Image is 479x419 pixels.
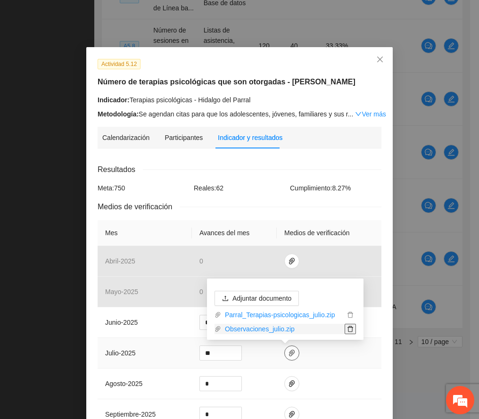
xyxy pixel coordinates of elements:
span: agosto - 2025 [105,380,142,387]
a: Expand [355,110,386,118]
th: Medios de verificación [277,220,381,246]
span: delete [345,312,355,318]
span: 0 [199,288,203,296]
div: Chatee con nosotros ahora [49,48,158,60]
button: paper-clip [284,376,299,391]
div: Cumplimiento: 8.27 % [288,183,384,193]
span: julio - 2025 [105,349,136,357]
th: Mes [98,220,192,246]
span: septiembre - 2025 [105,411,156,418]
th: Avances del mes [192,220,277,246]
span: Actividad 5.12 [98,59,140,69]
button: uploadAdjuntar documento [215,291,299,306]
button: delete [345,324,356,334]
span: mayo - 2025 [105,288,138,296]
div: Calendarización [102,132,149,143]
strong: Metodología: [98,110,139,118]
div: Terapias psicológicas - Hidalgo del Parral [98,95,381,105]
span: paper-clip [215,326,221,332]
div: Se agendan citas para que los adolescentes, jóvenes, familiares y sus r [98,109,381,119]
div: Meta: 750 [95,183,191,193]
span: uploadAdjuntar documento [215,295,299,302]
button: paper-clip [284,345,299,361]
span: ... [348,110,354,118]
strong: Indicador: [98,96,130,104]
div: Indicador y resultados [218,132,282,143]
span: Estamos en línea. [55,126,130,221]
span: paper-clip [215,312,221,318]
button: paper-clip [284,254,299,269]
span: paper-clip [285,411,299,418]
span: 0 [199,257,203,265]
a: Parral_Terapias-psicologicas_julio.zip [221,310,345,320]
button: delete [345,310,356,320]
div: Minimizar ventana de chat en vivo [155,5,177,27]
span: upload [222,295,229,303]
span: paper-clip [285,349,299,357]
span: down [355,111,362,117]
span: delete [345,326,355,332]
span: Adjuntar documento [232,293,291,304]
span: close [376,56,384,63]
span: paper-clip [285,257,299,265]
span: junio - 2025 [105,319,138,326]
a: Observaciones_julio.zip [221,324,345,334]
h5: Número de terapias psicológicas que son otorgadas - [PERSON_NAME] [98,76,381,88]
span: Medios de verificación [98,201,180,213]
button: Close [367,47,393,73]
span: Resultados [98,164,143,175]
textarea: Escriba su mensaje y pulse “Intro” [5,257,180,290]
div: Participantes [165,132,203,143]
span: abril - 2025 [105,257,135,265]
span: Reales: 62 [194,184,223,192]
span: paper-clip [285,380,299,387]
